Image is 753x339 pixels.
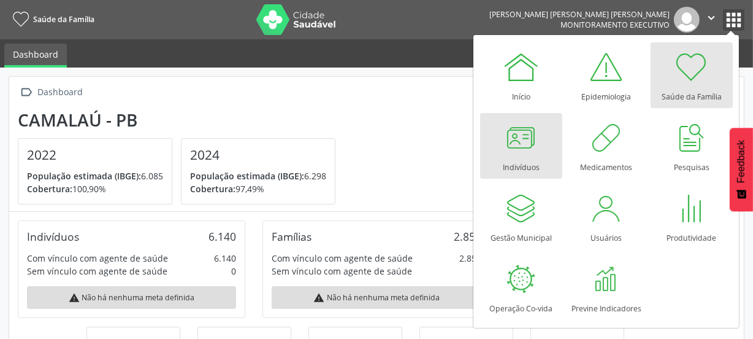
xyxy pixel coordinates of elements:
span: Feedback [736,140,747,183]
img: img [674,7,700,33]
h4: 2024 [190,147,326,163]
a: Epidemiologia [565,42,648,108]
a: Dashboard [4,44,67,68]
div: Sem vínculo com agente de saúde [27,265,167,278]
div: Não há nenhuma meta definida [27,286,236,309]
span: Cobertura: [27,183,72,195]
span: População estimada (IBGE): [27,170,141,182]
span: População estimada (IBGE): [190,170,304,182]
i:  [18,84,36,101]
a: Medicamentos [565,113,648,179]
i: warning [69,292,80,303]
i: warning [313,292,324,303]
div: Dashboard [36,84,85,101]
div: 2.852 [454,230,481,243]
span: Saúde da Família [33,14,94,25]
a: Saúde da Família [9,9,94,29]
button:  [700,7,723,33]
p: 97,49% [190,182,326,195]
p: 6.085 [27,169,163,182]
div: Indivíduos [27,230,79,243]
div: Com vínculo com agente de saúde [27,252,168,265]
span: Monitoramento Executivo [560,20,670,30]
button: Feedback - Mostrar pesquisa [730,128,753,211]
p: 100,90% [27,182,163,195]
a: Saúde da Família [651,42,733,108]
div: 2.852 [459,252,481,265]
div: [PERSON_NAME] [PERSON_NAME] [PERSON_NAME] [489,9,670,20]
span: Cobertura: [190,183,235,195]
div: Famílias [272,230,312,243]
button: apps [723,9,744,31]
div: Sem vínculo com agente de saúde [272,265,412,278]
div: 6.140 [214,252,236,265]
div: Camalaú - PB [18,110,344,130]
a: Início [480,42,562,108]
a: Usuários [565,184,648,249]
a: Indivíduos [480,113,562,179]
div: 0 [231,265,236,278]
h4: 2022 [27,147,163,163]
a: Operação Co-vida [480,254,562,320]
a:  Dashboard [18,84,85,101]
i:  [705,11,718,25]
div: Com vínculo com agente de saúde [272,252,413,265]
a: Produtividade [651,184,733,249]
a: Previne Indicadores [565,254,648,320]
p: 6.298 [190,169,326,182]
div: Não há nenhuma meta definida [272,286,481,309]
a: Gestão Municipal [480,184,562,249]
div: 6.140 [208,230,236,243]
a: Pesquisas [651,113,733,179]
